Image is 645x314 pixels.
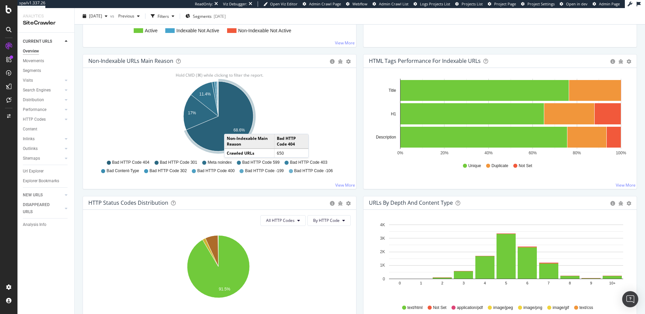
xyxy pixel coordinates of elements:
[627,201,631,206] div: gear
[380,263,385,268] text: 1K
[23,87,51,94] div: Search Engines
[484,281,486,285] text: 4
[116,13,134,19] span: Previous
[346,201,351,206] div: gear
[441,281,443,285] text: 2
[569,281,571,285] text: 8
[526,281,528,285] text: 6
[238,28,291,33] text: Non-Indexable Not Active
[219,287,230,291] text: 91.5%
[214,13,226,19] div: [DATE]
[369,79,629,157] svg: A chart.
[579,305,593,311] span: text/css
[88,79,348,157] svg: A chart.
[88,199,168,206] div: HTTP Status Codes Distribution
[23,38,52,45] div: CURRENT URLS
[338,59,343,64] div: bug
[23,67,41,74] div: Segments
[223,1,247,7] div: Viz Debugger:
[330,59,335,64] div: circle-info
[440,151,448,155] text: 20%
[494,1,516,6] span: Project Page
[590,281,592,285] text: 9
[369,57,481,64] div: HTML Tags Performance for Indexable URLs
[369,221,629,299] div: A chart.
[23,87,63,94] a: Search Engines
[303,1,341,7] a: Admin Crawl Page
[455,1,483,7] a: Projects List
[23,96,63,104] a: Distribution
[521,1,555,7] a: Project Settings
[529,151,537,155] text: 60%
[493,305,513,311] span: image/jpeg
[112,160,149,165] span: Bad HTTP Code 404
[335,182,355,188] a: View More
[188,111,196,115] text: 17%
[346,59,351,64] div: gear
[106,168,139,174] span: Bad Content-Type
[616,151,626,155] text: 100%
[307,215,351,226] button: By HTTP Code
[23,145,38,152] div: Outlinks
[338,201,343,206] div: bug
[618,201,623,206] div: bug
[23,38,63,45] a: CURRENT URLS
[145,28,158,33] text: Active
[23,48,39,55] div: Overview
[110,13,116,19] span: vs
[462,1,483,6] span: Projects List
[197,168,234,174] span: Bad HTTP Code 400
[610,59,615,64] div: circle-info
[309,1,341,6] span: Admin Crawl Page
[208,160,232,165] span: Meta noindex
[23,116,46,123] div: HTTP Codes
[224,149,274,157] td: Crawled URLs
[313,218,340,223] span: By HTTP Code
[23,178,59,185] div: Explorer Bookmarks
[80,11,110,22] button: [DATE]
[420,281,422,285] text: 1
[23,126,37,133] div: Content
[23,48,70,55] a: Overview
[23,106,63,113] a: Performance
[380,249,385,254] text: 2K
[380,223,385,227] text: 4K
[414,1,450,7] a: Logs Projects List
[389,88,396,93] text: Title
[23,13,69,19] div: Analytics
[266,218,295,223] span: All HTTP Codes
[23,145,63,152] a: Outlinks
[379,1,408,6] span: Admin Crawl List
[193,13,212,19] span: Segments
[23,178,70,185] a: Explorer Bookmarks
[149,168,187,174] span: Bad HTTP Code 302
[270,1,298,6] span: Open Viz Editor
[23,201,57,215] div: DISAPPEARED URLS
[23,221,70,228] a: Analysis Info
[88,231,348,309] div: A chart.
[369,199,453,206] div: URLs by Depth and Content Type
[335,40,355,46] a: View More
[23,155,40,162] div: Sitemaps
[245,168,284,174] span: Bad HTTP Code -199
[618,59,623,64] div: bug
[176,28,219,33] text: Indexable Not Active
[294,168,333,174] span: Bad HTTP Code -106
[548,281,550,285] text: 7
[242,160,279,165] span: Bad HTTP Code 599
[397,151,403,155] text: 0%
[346,1,368,7] a: Webflow
[622,291,638,307] div: Open Intercom Messenger
[23,77,63,84] a: Visits
[376,135,396,140] text: Description
[380,236,385,241] text: 3K
[610,201,615,206] div: circle-info
[457,305,483,311] span: application/pdf
[23,67,70,74] a: Segments
[505,281,507,285] text: 5
[391,112,396,116] text: H1
[23,77,33,84] div: Visits
[420,1,450,6] span: Logs Projects List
